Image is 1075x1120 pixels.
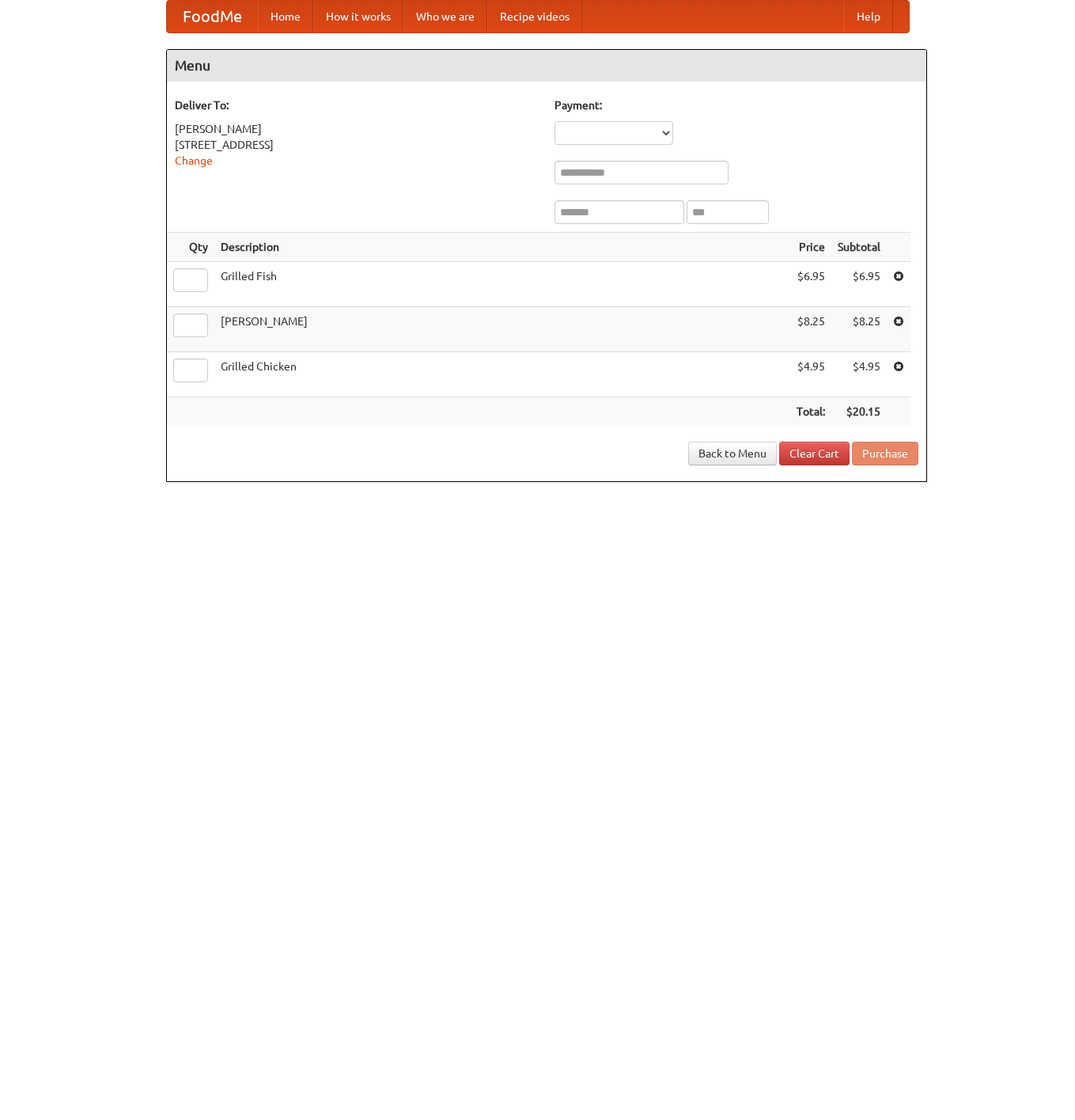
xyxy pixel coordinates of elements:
[831,262,887,307] td: $6.95
[831,352,887,397] td: $4.95
[790,352,831,397] td: $4.95
[214,233,790,262] th: Description
[790,233,831,262] th: Price
[831,397,887,427] th: $20.15
[487,1,582,32] a: Recipe videos
[175,121,539,137] div: [PERSON_NAME]
[167,50,926,82] h4: Menu
[214,307,790,352] td: [PERSON_NAME]
[175,154,213,167] a: Change
[175,97,539,113] h5: Deliver To:
[167,1,258,32] a: FoodMe
[403,1,487,32] a: Who we are
[313,1,403,32] a: How it works
[831,307,887,352] td: $8.25
[214,352,790,397] td: Grilled Chicken
[790,307,831,352] td: $8.25
[175,137,539,153] div: [STREET_ADDRESS]
[844,1,893,32] a: Help
[790,397,831,427] th: Total:
[852,442,918,465] button: Purchase
[688,442,777,465] a: Back to Menu
[258,1,313,32] a: Home
[555,97,918,113] h5: Payment:
[214,262,790,307] td: Grilled Fish
[790,262,831,307] td: $6.95
[831,233,887,262] th: Subtotal
[167,233,214,262] th: Qty
[779,442,850,465] a: Clear Cart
